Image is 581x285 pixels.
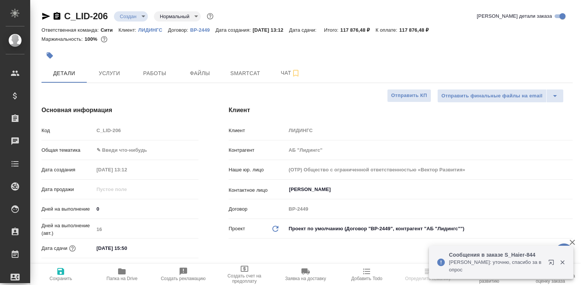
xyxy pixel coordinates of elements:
[41,27,101,33] p: Ответственная команда:
[291,69,300,78] svg: Подписаться
[106,276,137,281] span: Папка на Drive
[229,106,573,115] h4: Клиент
[94,203,198,214] input: ✎ Введи что-нибудь
[286,222,573,235] div: Проект по умолчанию (Договор "ВР-2449", контрагент "АБ "Лидингс"")
[99,34,109,44] button: 0.00 RUB;
[94,144,198,157] div: ✎ Введи что-нибудь
[108,263,117,273] button: Выбери, если сб и вс нужно считать рабочими днями для выполнения заказа.
[272,68,309,78] span: Чат
[41,186,94,193] p: Дата продажи
[101,27,118,33] p: Сити
[289,27,318,33] p: Дата сдачи:
[52,12,61,21] button: Скопировать ссылку
[229,146,286,154] p: Контрагент
[229,205,286,213] p: Договор
[158,13,192,20] button: Нормальный
[138,26,168,33] a: ЛИДИНГС
[387,89,431,102] button: Отправить КП
[137,69,173,78] span: Работы
[555,243,573,262] button: 🙏
[41,47,58,64] button: Добавить тэг
[214,264,275,285] button: Создать счет на предоплату
[182,69,218,78] span: Файлы
[118,27,138,33] p: Клиент:
[449,259,543,274] p: [PERSON_NAME]: уточню, спасибо за вопрос
[41,36,85,42] p: Маржинальность:
[94,164,160,175] input: Пустое поле
[286,145,573,156] input: Пустое поле
[437,89,547,103] button: Отправить финальные файлы на email
[94,243,160,254] input: ✎ Введи что-нибудь
[30,264,91,285] button: Сохранить
[437,89,564,103] div: split button
[85,36,99,42] p: 100%
[229,166,286,174] p: Наше юр. лицо
[397,264,458,285] button: Определить тематику
[286,164,573,175] input: Пустое поле
[253,27,289,33] p: [DATE] 13:12
[286,125,573,136] input: Пустое поле
[41,12,51,21] button: Скопировать ссылку для ЯМессенджера
[91,69,128,78] span: Услуги
[555,259,570,266] button: Закрыть
[46,69,82,78] span: Детали
[569,189,570,190] button: Open
[41,222,94,237] p: Дней на выполнение (авт.)
[64,11,108,21] a: C_LID-206
[229,225,245,233] p: Проект
[340,27,375,33] p: 117 876,48 ₽
[41,205,94,213] p: Дней на выполнение
[405,276,451,281] span: Определить тематику
[336,264,397,285] button: Добавить Todo
[205,11,215,21] button: Доп статусы указывают на важность/срочность заказа
[41,245,68,252] p: Дата сдачи
[94,184,160,195] input: Пустое поле
[275,264,336,285] button: Заявка на доставку
[161,276,206,281] span: Создать рекламацию
[190,26,215,33] a: ВР-2449
[229,186,286,194] p: Контактное лицо
[229,127,286,134] p: Клиент
[94,125,198,136] input: Пустое поле
[227,69,263,78] span: Smartcat
[215,27,252,33] p: Дата создания:
[91,264,152,285] button: Папка на Drive
[41,146,94,154] p: Общая тематика
[544,255,562,273] button: Открыть в новой вкладке
[449,251,543,259] p: Сообщения в заказе S_Haier-844
[399,27,434,33] p: 117 876,48 ₽
[154,11,201,22] div: Создан
[324,27,340,33] p: Итого:
[114,11,148,22] div: Создан
[441,92,543,100] span: Отправить финальные файлы на email
[152,264,214,285] button: Создать рекламацию
[94,224,198,235] input: Пустое поле
[168,27,190,33] p: Договор:
[190,27,215,33] p: ВР-2449
[477,12,552,20] span: [PERSON_NAME] детали заказа
[41,127,94,134] p: Код
[118,13,139,20] button: Создан
[49,276,72,281] span: Сохранить
[218,273,271,284] span: Создать счет на предоплату
[97,146,189,154] div: ✎ Введи что-нибудь
[285,276,326,281] span: Заявка на доставку
[391,91,427,100] span: Отправить КП
[375,27,399,33] p: К оплате:
[138,27,168,33] p: ЛИДИНГС
[41,166,94,174] p: Дата создания
[41,106,198,115] h4: Основная информация
[351,276,382,281] span: Добавить Todo
[68,243,77,253] button: Если добавить услуги и заполнить их объемом, то дата рассчитается автоматически
[286,203,573,214] input: Пустое поле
